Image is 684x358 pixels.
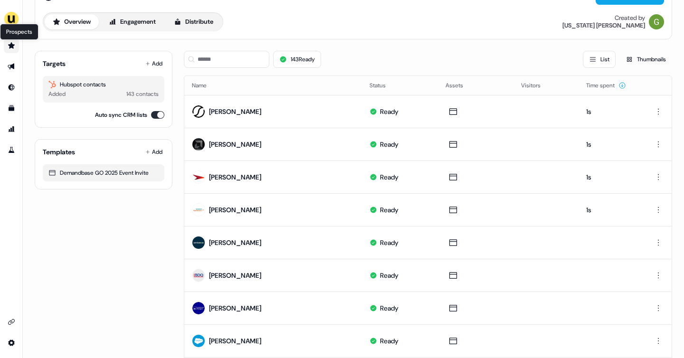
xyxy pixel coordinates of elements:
a: Go to experiments [4,142,19,158]
button: Thumbnails [619,51,672,68]
button: Visitors [521,77,552,94]
div: 1s [586,172,634,182]
div: 1s [586,205,634,215]
button: Time spent [586,77,626,94]
button: 143Ready [273,51,321,68]
button: Add [143,145,164,159]
div: [PERSON_NAME] [209,271,261,280]
a: Go to Inbound [4,80,19,95]
button: Status [370,77,397,94]
a: Go to outbound experience [4,59,19,74]
div: [PERSON_NAME] [209,172,261,182]
div: 143 contacts [126,89,159,99]
div: [PERSON_NAME] [209,303,261,313]
div: [PERSON_NAME] [209,336,261,346]
div: Hubspot contacts [48,80,159,89]
th: Assets [438,76,514,95]
button: Overview [45,14,99,29]
div: Ready [380,238,399,247]
div: Templates [43,147,75,157]
div: Ready [380,140,399,149]
label: Auto sync CRM lists [95,110,147,120]
div: [PERSON_NAME] [209,238,261,247]
a: Go to prospects [4,38,19,53]
div: 1s [586,107,634,116]
a: Go to templates [4,101,19,116]
button: Engagement [101,14,164,29]
a: Go to integrations [4,314,19,330]
div: Ready [380,271,399,280]
div: [PERSON_NAME] [209,140,261,149]
div: Ready [380,107,399,116]
div: Ready [380,172,399,182]
div: [PERSON_NAME] [209,205,261,215]
div: Added [48,89,66,99]
a: Go to attribution [4,122,19,137]
div: 1s [586,140,634,149]
button: List [583,51,616,68]
div: [PERSON_NAME] [209,107,261,116]
div: Ready [380,336,399,346]
div: Demandbase GO 2025 Event Invite [48,168,159,178]
button: Name [192,77,218,94]
div: Created by [615,14,645,22]
div: Ready [380,303,399,313]
div: Ready [380,205,399,215]
div: [US_STATE] [PERSON_NAME] [562,22,645,29]
button: Add [143,57,164,70]
button: Distribute [166,14,221,29]
img: Georgia [649,14,664,29]
div: Targets [43,59,66,68]
a: Go to integrations [4,335,19,350]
